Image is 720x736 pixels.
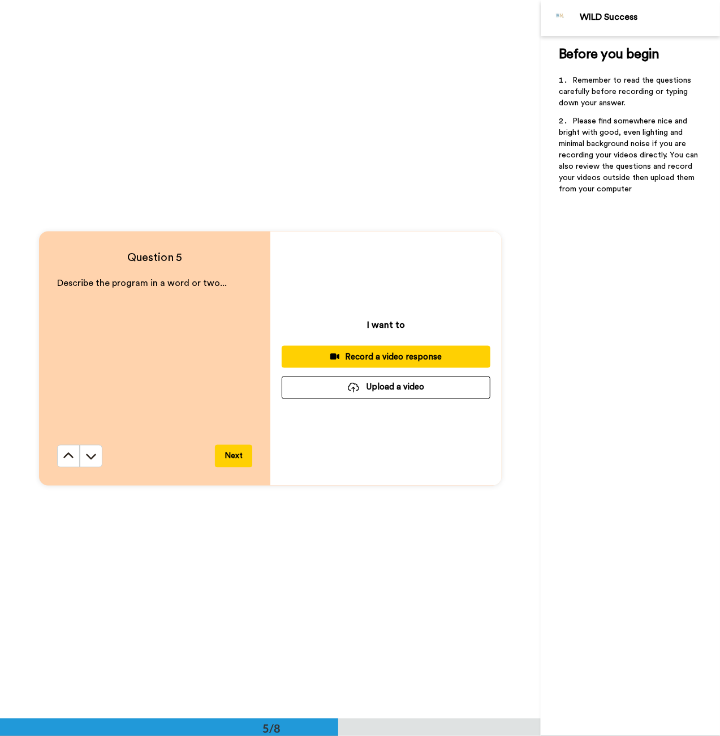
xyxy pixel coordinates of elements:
h4: Question 5 [57,250,252,266]
span: Please find somewhere nice and bright with good, even lighting and minimal background noise if yo... [559,117,700,193]
span: Before you begin [559,48,659,61]
div: 5/8 [244,720,299,736]
div: Record a video response [291,351,481,363]
button: Upload a video [282,376,490,399]
button: Record a video response [282,346,490,368]
img: Profile Image [547,5,574,32]
span: Remember to read the questions carefully before recording or typing down your answer. [559,76,693,107]
p: I want to [367,318,405,332]
button: Next [215,445,252,468]
span: Describe the program in a word or two... [57,279,227,288]
div: WILD Success [580,12,719,23]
